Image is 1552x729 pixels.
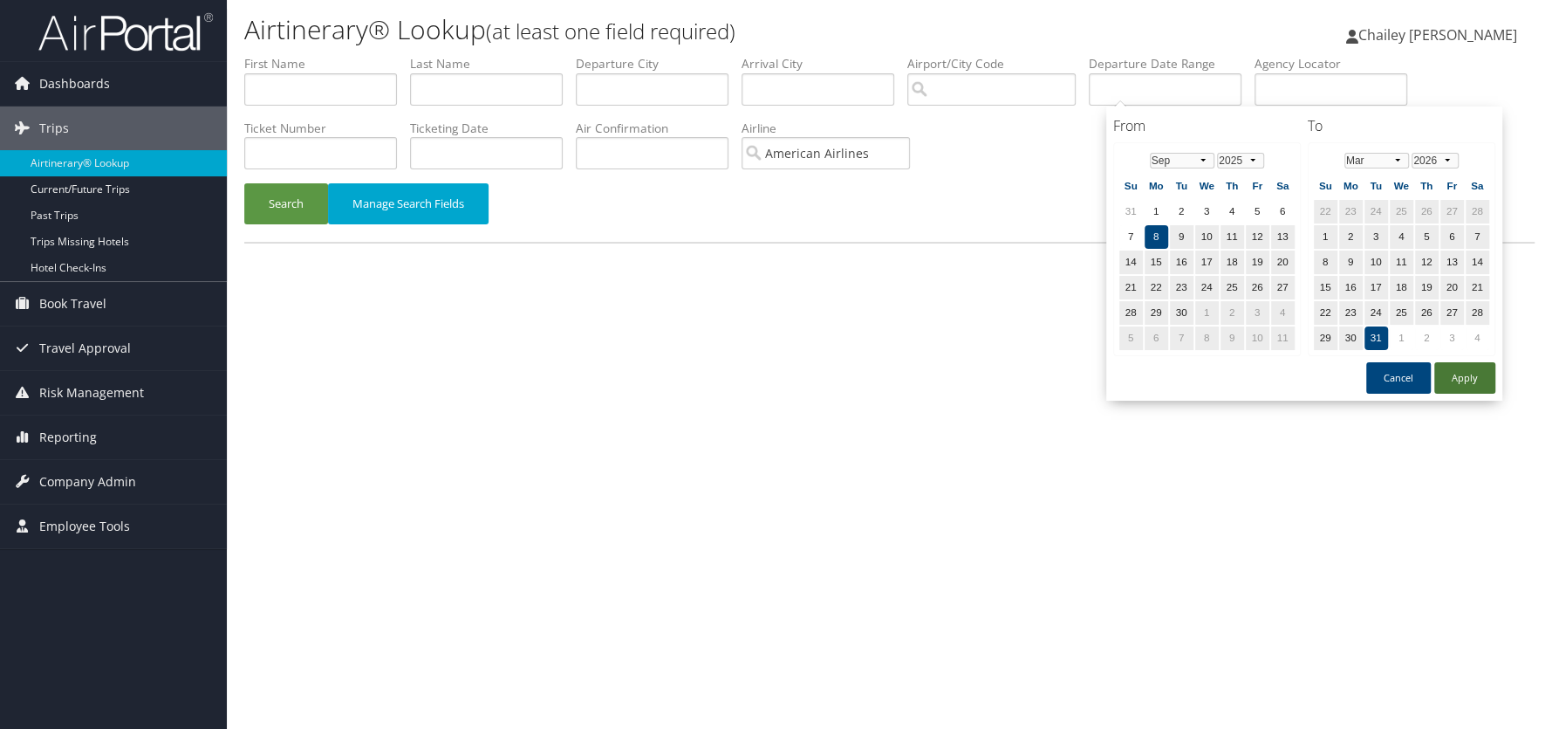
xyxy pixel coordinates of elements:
[1440,276,1464,299] td: 20
[1415,200,1439,224] td: 26
[1339,251,1363,274] td: 9
[1089,55,1255,72] label: Departure Date Range
[1145,301,1168,325] td: 29
[1170,276,1193,299] td: 23
[39,505,130,548] span: Employee Tools
[1170,301,1193,325] td: 30
[1119,276,1143,299] td: 21
[1246,301,1269,325] td: 3
[1390,225,1413,249] td: 4
[1195,327,1219,350] td: 8
[1220,276,1244,299] td: 25
[1390,175,1413,198] th: We
[1255,55,1420,72] label: Agency Locator
[1246,225,1269,249] td: 12
[1440,225,1464,249] td: 6
[1170,327,1193,350] td: 7
[1390,251,1413,274] td: 11
[1339,301,1363,325] td: 23
[1415,327,1439,350] td: 2
[1119,200,1143,224] td: 31
[1364,225,1388,249] td: 3
[1145,200,1168,224] td: 1
[1339,200,1363,224] td: 23
[1434,362,1495,394] button: Apply
[1246,327,1269,350] td: 10
[1195,251,1219,274] td: 17
[244,183,328,224] button: Search
[1220,225,1244,249] td: 11
[1314,175,1337,198] th: Su
[1466,327,1489,350] td: 4
[1195,301,1219,325] td: 1
[1466,251,1489,274] td: 14
[1364,276,1388,299] td: 17
[244,55,410,72] label: First Name
[1415,175,1439,198] th: Th
[1466,276,1489,299] td: 21
[1119,251,1143,274] td: 14
[1170,200,1193,224] td: 2
[1390,301,1413,325] td: 25
[907,55,1089,72] label: Airport/City Code
[1364,327,1388,350] td: 31
[486,17,735,45] small: (at least one field required)
[244,11,1104,48] h1: Airtinerary® Lookup
[1220,200,1244,224] td: 4
[1314,200,1337,224] td: 22
[1195,276,1219,299] td: 24
[1440,251,1464,274] td: 13
[1170,175,1193,198] th: Tu
[1346,9,1535,61] a: Chailey [PERSON_NAME]
[410,55,576,72] label: Last Name
[39,327,131,370] span: Travel Approval
[1271,251,1295,274] td: 20
[576,120,742,137] label: Air Confirmation
[39,416,97,459] span: Reporting
[1314,225,1337,249] td: 1
[1271,276,1295,299] td: 27
[1170,225,1193,249] td: 9
[1440,327,1464,350] td: 3
[1415,301,1439,325] td: 26
[1195,175,1219,198] th: We
[1308,116,1495,135] h4: To
[1195,200,1219,224] td: 3
[1246,175,1269,198] th: Fr
[1339,327,1363,350] td: 30
[1390,200,1413,224] td: 25
[1271,301,1295,325] td: 4
[1119,301,1143,325] td: 28
[1314,301,1337,325] td: 22
[1440,175,1464,198] th: Fr
[1220,327,1244,350] td: 9
[1440,301,1464,325] td: 27
[244,120,410,137] label: Ticket Number
[1271,327,1295,350] td: 11
[1113,116,1301,135] h4: From
[1246,200,1269,224] td: 5
[39,371,144,415] span: Risk Management
[1466,175,1489,198] th: Sa
[742,120,923,137] label: Airline
[1440,200,1464,224] td: 27
[39,282,106,326] span: Book Travel
[1466,301,1489,325] td: 28
[1390,327,1413,350] td: 1
[1145,327,1168,350] td: 6
[1119,225,1143,249] td: 7
[1415,251,1439,274] td: 12
[1364,175,1388,198] th: Tu
[1314,276,1337,299] td: 15
[1390,276,1413,299] td: 18
[742,55,907,72] label: Arrival City
[1314,251,1337,274] td: 8
[1364,301,1388,325] td: 24
[410,120,576,137] label: Ticketing Date
[1246,251,1269,274] td: 19
[1220,175,1244,198] th: Th
[1195,225,1219,249] td: 10
[1220,301,1244,325] td: 2
[1339,225,1363,249] td: 2
[1271,200,1295,224] td: 6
